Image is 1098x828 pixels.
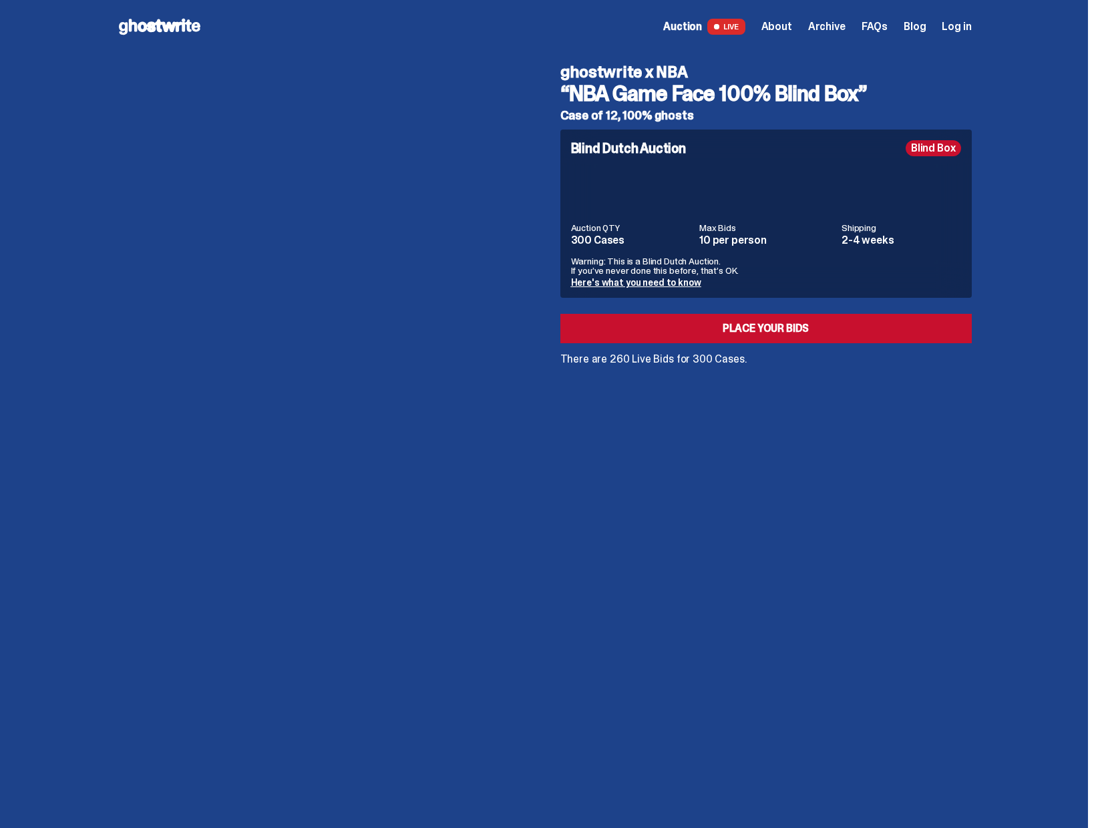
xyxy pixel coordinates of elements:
[663,19,745,35] a: Auction LIVE
[808,21,846,32] a: Archive
[699,223,834,232] dt: Max Bids
[904,21,926,32] a: Blog
[842,235,961,246] dd: 2-4 weeks
[560,64,972,80] h4: ghostwrite x NBA
[707,19,745,35] span: LIVE
[906,140,961,156] div: Blind Box
[571,223,692,232] dt: Auction QTY
[699,235,834,246] dd: 10 per person
[571,142,686,155] h4: Blind Dutch Auction
[571,276,701,288] a: Here's what you need to know
[560,314,972,343] a: Place your Bids
[560,110,972,122] h5: Case of 12, 100% ghosts
[560,354,972,365] p: There are 260 Live Bids for 300 Cases.
[761,21,792,32] a: About
[663,21,702,32] span: Auction
[571,256,961,275] p: Warning: This is a Blind Dutch Auction. If you’ve never done this before, that’s OK.
[571,235,692,246] dd: 300 Cases
[942,21,971,32] a: Log in
[560,83,972,104] h3: “NBA Game Face 100% Blind Box”
[862,21,888,32] a: FAQs
[842,223,961,232] dt: Shipping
